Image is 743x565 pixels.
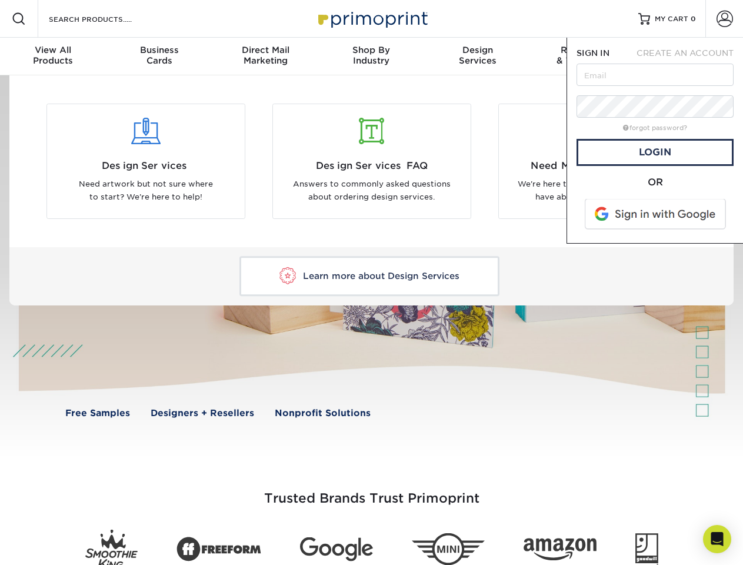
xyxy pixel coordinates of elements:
p: Need artwork but not sure where to start? We're here to help! [56,178,236,204]
iframe: Google Customer Reviews [3,529,100,561]
a: Design Services Need artwork but not sure where to start? We're here to help! [42,104,250,219]
a: Need More Information? We're here to answer any questions you have about the design process. [494,104,702,219]
span: Design [425,45,531,55]
div: OR [577,175,734,190]
a: Resources& Templates [531,38,637,75]
a: BusinessCards [106,38,212,75]
a: Login [577,139,734,166]
span: CREATE AN ACCOUNT [637,48,734,58]
span: Learn more about Design Services [303,271,459,281]
div: Industry [318,45,424,66]
div: & Templates [531,45,637,66]
img: Google [300,537,373,561]
a: Learn more about Design Services [239,257,499,296]
span: MY CART [655,14,688,24]
a: Shop ByIndustry [318,38,424,75]
a: Direct MailMarketing [212,38,318,75]
h3: Trusted Brands Trust Primoprint [28,463,716,520]
img: Amazon [524,539,597,561]
span: Shop By [318,45,424,55]
p: Answers to commonly asked questions about ordering design services. [282,178,462,204]
p: We're here to answer any questions you have about the design process. [508,178,688,204]
span: Design Services FAQ [282,159,462,173]
span: Resources [531,45,637,55]
div: Marketing [212,45,318,66]
span: Direct Mail [212,45,318,55]
div: Cards [106,45,212,66]
span: Business [106,45,212,55]
a: Design Services FAQ Answers to commonly asked questions about ordering design services. [268,104,476,219]
input: SEARCH PRODUCTS..... [48,12,162,26]
img: Primoprint [313,6,431,31]
a: forgot password? [623,124,687,132]
img: Goodwill [635,533,658,565]
input: Email [577,64,734,86]
div: Open Intercom Messenger [703,525,731,553]
span: SIGN IN [577,48,609,58]
span: 0 [691,15,696,23]
a: DesignServices [425,38,531,75]
span: Design Services [56,159,236,173]
span: Need More Information? [508,159,688,173]
div: Services [425,45,531,66]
